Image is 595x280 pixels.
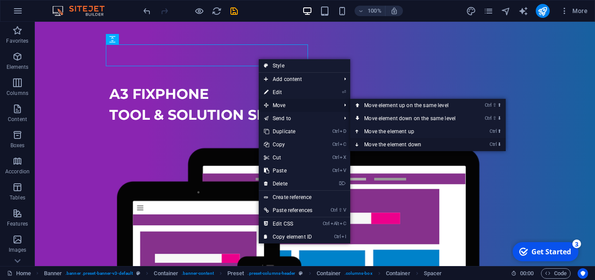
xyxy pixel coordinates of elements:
[211,6,222,16] button: reload
[182,268,213,279] span: . banner-content
[560,7,588,15] span: More
[339,181,346,186] i: ⌦
[259,164,318,177] a: CtrlVPaste
[259,138,318,151] a: CtrlCCopy
[7,64,29,71] p: Elements
[545,268,567,279] span: Code
[340,155,346,160] i: X
[259,230,318,243] a: CtrlICopy element ID
[493,102,497,108] i: ⇧
[343,207,346,213] i: V
[490,142,497,147] i: Ctrl
[424,268,442,279] span: Click to select. Double-click to edit
[332,168,339,173] i: Ctrl
[323,221,330,226] i: Ctrl
[557,4,591,18] button: More
[229,6,239,16] i: Save (Ctrl+S)
[497,142,501,147] i: ⬇
[340,168,346,173] i: V
[345,268,372,279] span: . columns-box
[7,268,31,279] a: Click to cancel selection. Double-click to open Pages
[338,207,342,213] i: ⇧
[44,268,442,279] nav: breadcrumb
[229,6,239,16] button: save
[154,268,178,279] span: Click to select. Double-click to edit
[10,194,25,201] p: Tables
[497,115,501,121] i: ⬇
[390,7,398,15] i: On resize automatically adjust zoom level to fit chosen device.
[466,6,477,16] button: design
[331,207,338,213] i: Ctrl
[142,6,152,16] i: Undo: Move elements (Ctrl+Z)
[44,268,62,279] span: Click to select. Double-click to edit
[485,115,492,121] i: Ctrl
[259,217,318,230] a: CtrlAltCEdit CSS
[493,115,497,121] i: ⇧
[50,6,115,16] img: Editor Logo
[332,142,339,147] i: Ctrl
[350,112,473,125] a: Ctrl⇧⬇Move element down on the same level
[332,155,339,160] i: Ctrl
[511,268,534,279] h6: Session time
[538,6,548,16] i: Publish
[332,128,339,134] i: Ctrl
[259,86,318,99] a: ⏎Edit
[483,6,494,16] button: pages
[342,89,346,95] i: ⏎
[2,3,68,23] div: Get Started 3 items remaining, 40% complete
[65,268,133,279] span: . banner .preset-banner-v3-default
[350,125,473,138] a: Ctrl⬆Move the element up
[340,142,346,147] i: C
[331,221,339,226] i: Alt
[6,37,28,44] p: Favorites
[518,6,529,16] button: text_generator
[485,102,492,108] i: Ctrl
[350,99,473,112] a: Ctrl⇧⬆Move element up on the same level
[61,1,70,10] div: 3
[520,268,534,279] span: 00 00
[259,125,318,138] a: CtrlDDuplicate
[142,6,152,16] button: undo
[501,6,511,16] button: navigator
[299,271,303,276] i: This element is a customizable preset
[5,168,30,175] p: Accordion
[7,90,28,97] p: Columns
[8,116,27,123] p: Content
[136,271,140,276] i: This element is a customizable preset
[497,102,501,108] i: ⬆
[497,128,501,134] i: ⬆
[259,177,318,190] a: ⌦Delete
[536,4,550,18] button: publish
[483,6,494,16] i: Pages (Ctrl+Alt+S)
[9,246,27,253] p: Images
[368,6,382,16] h6: 100%
[578,268,588,279] button: Usercentrics
[20,8,60,18] div: Get Started
[334,234,341,240] i: Ctrl
[490,128,497,134] i: Ctrl
[518,6,528,16] i: AI Writer
[355,6,385,16] button: 100%
[7,220,28,227] p: Features
[259,112,337,125] a: Send to
[247,268,295,279] span: . preset-columns-header
[259,73,337,86] span: Add content
[227,268,244,279] span: Click to select. Double-click to edit
[340,128,346,134] i: D
[541,268,571,279] button: Code
[350,138,473,151] a: Ctrl⬇Move the element down
[340,221,346,226] i: C
[466,6,476,16] i: Design (Ctrl+Alt+Y)
[341,234,346,240] i: I
[259,151,318,164] a: CtrlXCut
[212,6,222,16] i: Reload page
[259,59,350,72] a: Style
[10,142,25,149] p: Boxes
[259,99,337,112] span: Move
[526,270,527,277] span: :
[386,268,410,279] span: Click to select. Double-click to edit
[501,6,511,16] i: Navigator
[317,268,341,279] span: Click to select. Double-click to edit
[259,191,350,204] a: Create reference
[259,204,318,217] a: Ctrl⇧VPaste references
